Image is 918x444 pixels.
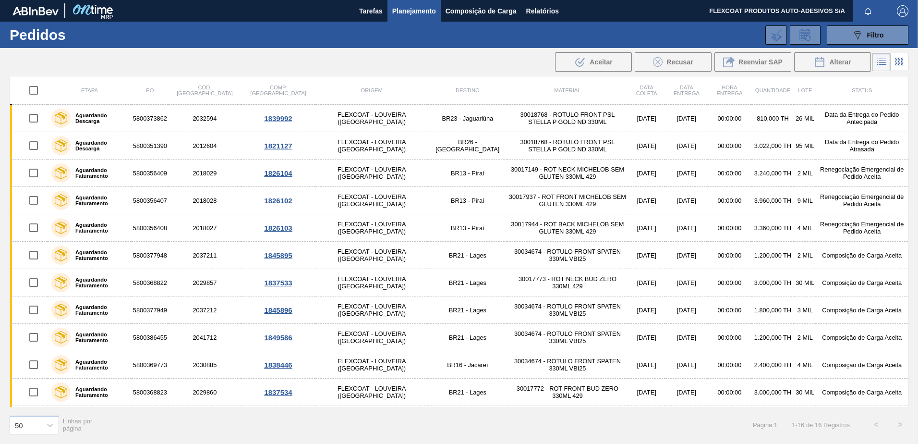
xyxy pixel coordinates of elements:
span: Status [852,87,872,93]
a: Aguardando Faturamento58003779492037212FLEXCOAT - LOUVEIRA ([GEOGRAPHIC_DATA])BR21 - Lages3003467... [10,296,908,324]
div: 50 [15,421,23,429]
td: Composição de Carga Aceita [816,324,908,351]
span: Comp. [GEOGRAPHIC_DATA] [250,85,306,96]
label: Aguardando Faturamento [71,195,128,206]
div: 1826102 [242,197,314,205]
span: Quantidade [755,87,790,93]
span: Lote [798,87,812,93]
a: Aguardando Faturamento58003564092018029FLEXCOAT - LOUVEIRA ([GEOGRAPHIC_DATA])BR13 - Piraí3001714... [10,160,908,187]
a: Aguardando Faturamento58003779482037211FLEXCOAT - LOUVEIRA ([GEOGRAPHIC_DATA])BR21 - Lages3003467... [10,242,908,269]
span: Composição de Carga [446,5,517,17]
div: Visão em Cards [891,53,908,71]
img: TNhmsLtSVTkK8tSr43FrP2fwEKptu5GPRR3wAAAABJRU5ErkJggg== [12,7,59,15]
td: BR13 - Piraí [428,214,507,242]
td: 30018768 - ROTULO FRONT PSL STELLA P GOLD ND 330ML [507,105,628,132]
td: 1.800,000 TH [751,296,794,324]
td: 30034674 - ROTULO FRONT SPATEN 330ML VBI25 [507,406,628,433]
td: 30034674 - ROTULO FRONT SPATEN 330ML VBI25 [507,351,628,379]
div: 1838446 [242,361,314,369]
a: Aguardando Descarga58003513902012604FLEXCOAT - LOUVEIRA ([GEOGRAPHIC_DATA])BR26 - [GEOGRAPHIC_DAT... [10,132,908,160]
td: [DATE] [628,187,665,214]
td: 2029860 [169,379,241,406]
td: 00:00:00 [708,132,751,160]
td: 30017773 - ROT NECK BUD ZERO 330ML 429 [507,269,628,296]
td: 00:00:00 [708,105,751,132]
div: 1826103 [242,224,314,232]
td: 2029857 [169,269,241,296]
td: 5800377947 [132,406,169,433]
td: 2030885 [169,351,241,379]
div: Aceitar [555,52,632,72]
td: 2018028 [169,187,241,214]
h1: Pedidos [10,29,153,40]
label: Aguardando Faturamento [71,332,128,343]
td: 00:00:00 [708,296,751,324]
td: 3.360,000 TH [751,214,794,242]
td: FLEXCOAT - LOUVEIRA ([GEOGRAPHIC_DATA]) [315,406,428,433]
label: Aguardando Faturamento [71,304,128,316]
span: Planejamento [392,5,436,17]
td: FLEXCOAT - LOUVEIRA ([GEOGRAPHIC_DATA]) [315,296,428,324]
td: 3.000,000 TH [751,406,794,433]
span: Reenviar SAP [738,58,783,66]
button: < [864,413,888,437]
td: 5800356408 [132,214,169,242]
div: Importar Negociações dos Pedidos [765,25,787,45]
label: Aguardando Faturamento [71,386,128,398]
td: [DATE] [628,351,665,379]
label: Aguardando Faturamento [71,277,128,288]
td: BR21 - Lages [428,379,507,406]
td: 30034674 - ROTULO FRONT SPATEN 330ML VBI25 [507,296,628,324]
span: Recusar [666,58,693,66]
td: 4 MIL [794,351,816,379]
td: BR26 - [GEOGRAPHIC_DATA] [428,132,507,160]
span: Linhas por página [63,418,93,432]
td: 5800368822 [132,269,169,296]
td: 00:00:00 [708,160,751,187]
div: 1837533 [242,279,314,287]
span: Relatórios [526,5,559,17]
td: 5800356409 [132,160,169,187]
a: Aguardando Faturamento58003779472037210FLEXCOAT - LOUVEIRA ([GEOGRAPHIC_DATA])BR16 - Jacareí30034... [10,406,908,433]
td: [DATE] [665,160,708,187]
td: FLEXCOAT - LOUVEIRA ([GEOGRAPHIC_DATA]) [315,187,428,214]
img: Logout [897,5,908,17]
td: Data da Entrega do Pedido Antecipada [816,105,908,132]
label: Aguardando Faturamento [71,222,128,234]
td: [DATE] [628,214,665,242]
td: 00:00:00 [708,406,751,433]
span: Etapa [81,87,98,93]
td: 30018768 - ROTULO FRONT PSL STELLA P GOLD ND 330ML [507,132,628,160]
td: 2032594 [169,105,241,132]
td: [DATE] [665,214,708,242]
td: 2037210 [169,406,241,433]
td: 2041712 [169,324,241,351]
td: FLEXCOAT - LOUVEIRA ([GEOGRAPHIC_DATA]) [315,214,428,242]
div: Solicitação de Revisão de Pedidos [790,25,821,45]
td: 2018029 [169,160,241,187]
td: 2018027 [169,214,241,242]
button: Reenviar SAP [714,52,791,72]
td: [DATE] [665,105,708,132]
button: Alterar [794,52,871,72]
td: FLEXCOAT - LOUVEIRA ([GEOGRAPHIC_DATA]) [315,105,428,132]
td: Composição de Carga Aceita [816,296,908,324]
td: 00:00:00 [708,242,751,269]
td: 5800356407 [132,187,169,214]
span: Hora Entrega [716,85,742,96]
td: [DATE] [628,269,665,296]
td: 30017772 - ROT FRONT BUD ZERO 330ML 429 [507,379,628,406]
td: 2037211 [169,242,241,269]
td: 30017944 - ROT BACK MICHELOB SEM GLUTEN 330ML 429 [507,214,628,242]
span: Material [554,87,580,93]
td: 5800373862 [132,105,169,132]
td: 5800351390 [132,132,169,160]
span: Página : 1 [753,421,777,429]
td: [DATE] [628,160,665,187]
span: Origem [361,87,383,93]
td: 00:00:00 [708,379,751,406]
td: FLEXCOAT - LOUVEIRA ([GEOGRAPHIC_DATA]) [315,324,428,351]
button: > [888,413,912,437]
span: Alterar [829,58,851,66]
